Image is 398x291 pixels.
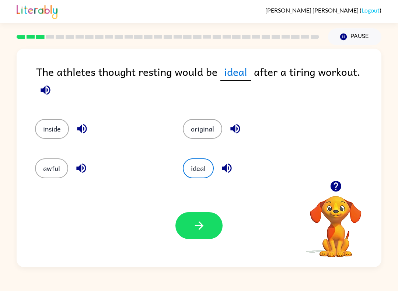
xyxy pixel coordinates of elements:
[362,7,380,14] a: Logout
[183,119,222,139] button: original
[35,119,69,139] button: inside
[328,28,381,45] button: Pause
[35,158,68,178] button: awful
[265,7,360,14] span: [PERSON_NAME] [PERSON_NAME]
[220,63,251,81] span: ideal
[299,185,373,258] video: Your browser must support playing .mp4 files to use Literably. Please try using another browser.
[36,63,381,104] div: The athletes thought resting would be after a tiring workout.
[183,158,214,178] button: ideal
[265,7,381,14] div: ( )
[17,3,57,19] img: Literably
